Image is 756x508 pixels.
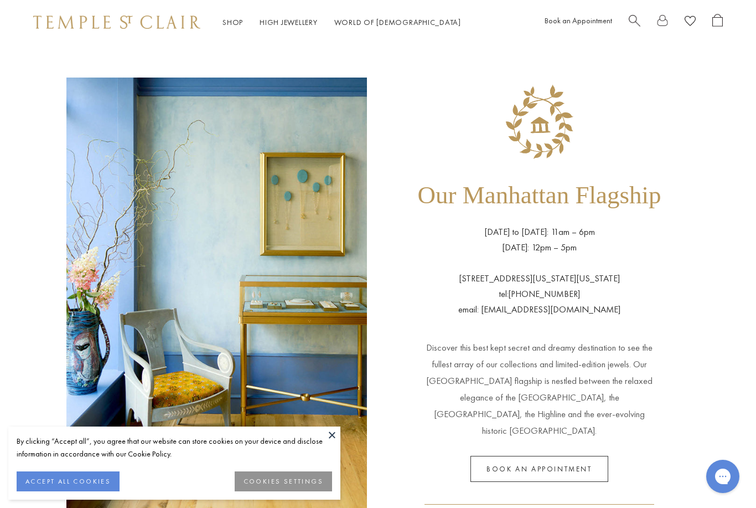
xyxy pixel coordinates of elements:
a: Book an Appointment [545,16,612,25]
p: [DATE] to [DATE]: 11am – 6pm [DATE]: 12pm – 5pm [484,224,595,255]
h1: Our Manhattan Flagship [418,166,661,224]
a: Search [629,14,640,31]
div: By clicking “Accept all”, you agree that our website can store cookies on your device and disclos... [17,435,332,460]
a: Book an appointment [470,456,608,482]
a: ShopShop [222,17,243,27]
p: [STREET_ADDRESS][US_STATE][US_STATE] tel: email: [EMAIL_ADDRESS][DOMAIN_NAME] [458,255,620,317]
nav: Main navigation [222,16,461,29]
a: Open Shopping Bag [712,14,723,31]
button: COOKIES SETTINGS [235,471,332,491]
iframe: Gorgias live chat messenger [701,456,745,497]
a: [PHONE_NUMBER] [509,288,580,300]
p: Discover this best kept secret and dreamy destination to see the fullest array of our collections... [424,317,654,439]
button: ACCEPT ALL COOKIES [17,471,120,491]
a: High JewelleryHigh Jewellery [260,17,318,27]
a: World of [DEMOGRAPHIC_DATA]World of [DEMOGRAPHIC_DATA] [334,17,461,27]
img: Temple St. Clair [33,16,200,29]
a: View Wishlist [685,14,696,31]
